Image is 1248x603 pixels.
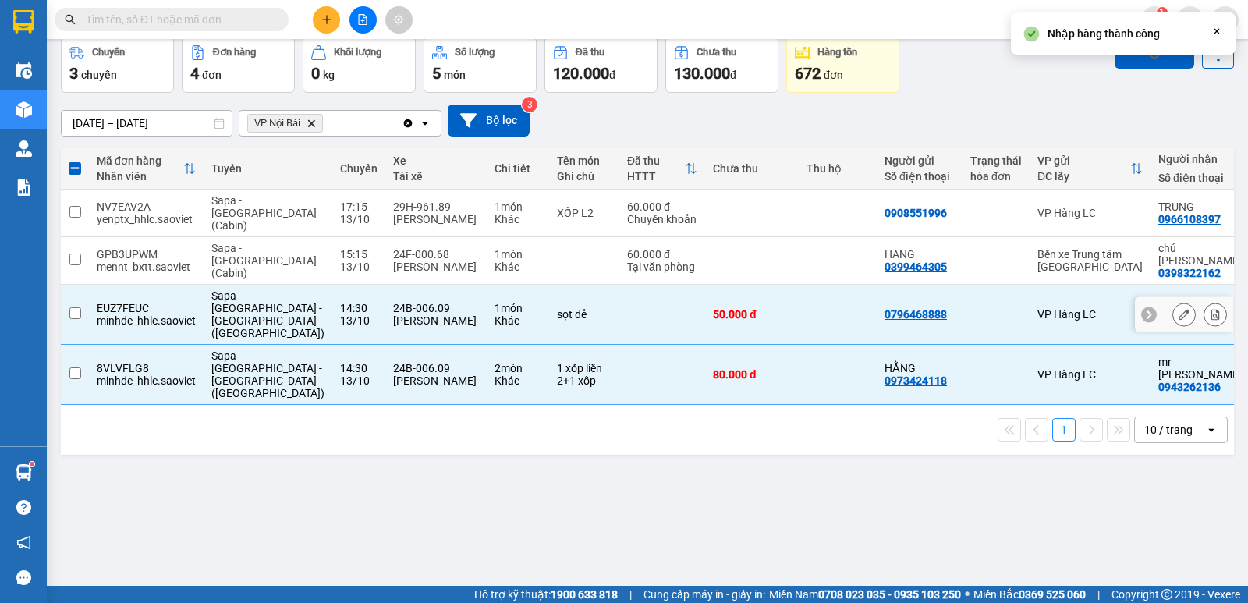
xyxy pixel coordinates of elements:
span: tuanht.bvhn.saoviet [1006,9,1141,29]
img: logo-vxr [13,10,34,34]
div: 17:15 [340,200,378,213]
div: 1 xốp liền 2+1 xốp [557,362,612,387]
div: Đã thu [576,47,604,58]
div: 24B-006.09 [393,362,479,374]
span: Miền Nam [769,586,961,603]
div: hóa đơn [970,170,1022,183]
div: Số điện thoại [1158,172,1242,184]
div: sọt dẻ [557,308,612,321]
div: Tuyến [211,162,324,175]
span: 120.000 [553,64,609,83]
div: 0966108397 [1158,213,1221,225]
div: Số điện thoại [885,170,955,183]
div: mr tạo [1158,356,1242,381]
span: Miền Bắc [973,586,1086,603]
div: VP Hàng LC [1037,368,1143,381]
button: Đơn hàng4đơn [182,37,295,93]
th: Toggle SortBy [619,148,705,190]
span: 3 [69,64,78,83]
button: plus [313,6,340,34]
div: 13/10 [340,213,378,225]
div: Chưa thu [697,47,736,58]
span: Hỗ trợ kỹ thuật: [474,586,618,603]
span: 0 [311,64,320,83]
div: Khối lượng [334,47,381,58]
button: Bộ lọc [448,105,530,137]
svg: Delete [307,119,316,128]
button: Hàng tồn672đơn [786,37,899,93]
div: Chuyến [340,162,378,175]
div: Chưa thu [713,162,791,175]
span: 672 [795,64,821,83]
div: GPB3UPWM [97,248,196,261]
div: 60.000 đ [627,248,697,261]
div: Nhân viên [97,170,183,183]
img: warehouse-icon [16,101,32,118]
div: 10 / trang [1144,422,1193,438]
div: Chuyển khoản [627,213,697,225]
div: [PERSON_NAME] [393,261,479,273]
input: Tìm tên, số ĐT hoặc mã đơn [86,11,270,28]
th: Toggle SortBy [1030,148,1150,190]
th: Toggle SortBy [89,148,204,190]
div: VP Hàng LC [1037,207,1143,219]
div: Khác [495,374,541,387]
div: [PERSON_NAME] [393,374,479,387]
div: 1 món [495,200,541,213]
div: VP gửi [1037,154,1130,167]
span: đơn [202,69,222,81]
div: 0908551996 [885,207,947,219]
span: 1 [1159,7,1165,18]
span: VP Nội Bài, close by backspace [247,114,323,133]
div: Sửa đơn hàng [1172,303,1196,326]
div: Chi tiết [495,162,541,175]
span: Sapa - [GEOGRAPHIC_DATA] (Cabin) [211,242,317,279]
div: 24B-006.09 [393,302,479,314]
div: minhdc_hhlc.saoviet [97,374,196,387]
div: Chuyến [92,47,125,58]
span: Cung cấp máy in - giấy in: [643,586,765,603]
span: kg [323,69,335,81]
span: copyright [1161,589,1172,600]
div: [PERSON_NAME] [393,314,479,327]
div: 14:30 [340,362,378,374]
img: solution-icon [16,179,32,196]
div: Tại văn phòng [627,261,697,273]
div: chú huân [1158,242,1242,267]
strong: 1900 633 818 [551,588,618,601]
div: 13/10 [340,261,378,273]
div: 14:30 [340,302,378,314]
sup: 1 [30,462,34,466]
span: notification [16,535,31,550]
div: NV7EAV2A [97,200,196,213]
div: 80.000 đ [713,368,791,381]
strong: 0708 023 035 - 0935 103 250 [818,588,961,601]
div: Trạng thái [970,154,1022,167]
div: 24F-000.68 [393,248,479,261]
div: Xe [393,154,479,167]
div: Tài xế [393,170,479,183]
span: Sapa - [GEOGRAPHIC_DATA] - [GEOGRAPHIC_DATA] ([GEOGRAPHIC_DATA]) [211,289,324,339]
div: Thu hộ [807,162,869,175]
button: Chuyến3chuyến [61,37,174,93]
svg: open [1205,424,1218,436]
input: Select a date range. [62,111,232,136]
div: 0399464305 [885,261,947,273]
span: món [444,69,466,81]
div: HẰNG [885,362,955,374]
img: warehouse-icon [16,62,32,79]
div: HANG [885,248,955,261]
span: question-circle [16,500,31,515]
div: Hàng tồn [817,47,857,58]
span: Sapa - [GEOGRAPHIC_DATA] (Cabin) [211,194,317,232]
div: Khác [495,261,541,273]
div: ĐC lấy [1037,170,1130,183]
strong: 0369 525 060 [1019,588,1086,601]
button: 1 [1052,418,1076,442]
span: 130.000 [674,64,730,83]
div: Đã thu [627,154,685,167]
div: Khác [495,314,541,327]
div: [PERSON_NAME] [393,213,479,225]
button: Đã thu120.000đ [544,37,658,93]
div: Khác [495,213,541,225]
